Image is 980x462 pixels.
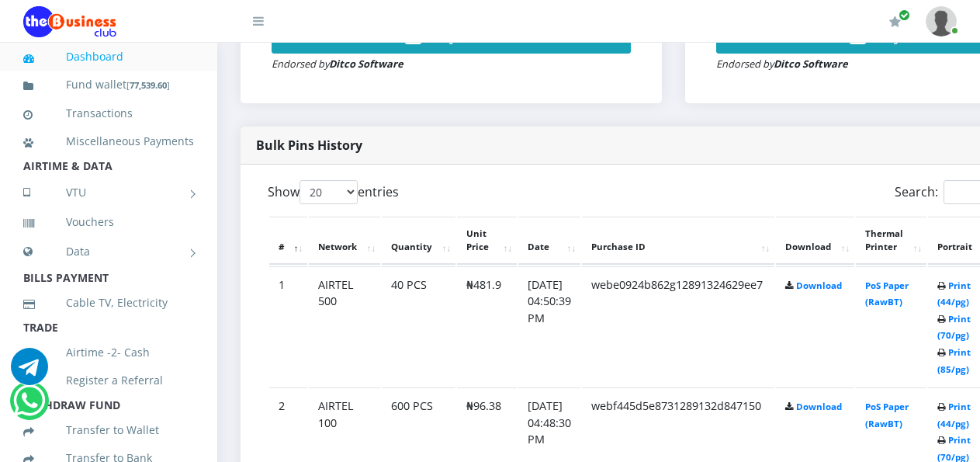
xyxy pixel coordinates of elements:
[23,6,116,37] img: Logo
[23,412,194,448] a: Transfer to Wallet
[23,39,194,75] a: Dashboard
[23,67,194,103] a: Fund wallet[77,539.60]
[256,137,362,154] strong: Bulk Pins History
[126,79,170,91] small: [ ]
[23,123,194,159] a: Miscellaneous Payments
[457,217,517,265] th: Unit Price: activate to sort column ascending
[309,217,380,265] th: Network: activate to sort column ascending
[309,266,380,387] td: AIRTEL 500
[582,266,774,387] td: webe0924b862g12891324629ee7
[856,217,926,265] th: Thermal Printer: activate to sort column ascending
[865,280,909,308] a: PoS Paper (RawBT)
[889,16,901,28] i: Renew/Upgrade Subscription
[268,180,399,204] label: Show entries
[937,346,971,375] a: Print (85/pg)
[23,335,194,370] a: Airtime -2- Cash
[926,6,957,36] img: User
[269,266,307,387] td: 1
[582,217,774,265] th: Purchase ID: activate to sort column ascending
[937,280,971,308] a: Print (44/pg)
[899,9,910,21] span: Renew/Upgrade Subscription
[776,217,854,265] th: Download: activate to sort column ascending
[937,313,971,342] a: Print (70/pg)
[11,360,48,385] a: Chat for support
[300,180,358,204] select: Showentries
[430,24,498,45] span: Buy Now!
[23,96,194,131] a: Transactions
[23,173,194,212] a: VTU
[272,57,403,71] small: Endorsed by
[23,232,194,271] a: Data
[716,57,848,71] small: Endorsed by
[23,363,194,398] a: Register a Referral
[774,57,848,71] strong: Ditco Software
[382,266,455,387] td: 40 PCS
[518,217,580,265] th: Date: activate to sort column ascending
[269,217,307,265] th: #: activate to sort column descending
[518,266,580,387] td: [DATE] 04:50:39 PM
[23,204,194,240] a: Vouchers
[796,401,842,412] a: Download
[130,79,167,91] b: 77,539.60
[457,266,517,387] td: ₦481.9
[382,217,455,265] th: Quantity: activate to sort column ascending
[329,57,403,71] strong: Ditco Software
[937,401,971,429] a: Print (44/pg)
[865,401,909,429] a: PoS Paper (RawBT)
[13,394,45,419] a: Chat for support
[23,285,194,321] a: Cable TV, Electricity
[796,280,842,291] a: Download
[874,24,943,45] span: Buy Now!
